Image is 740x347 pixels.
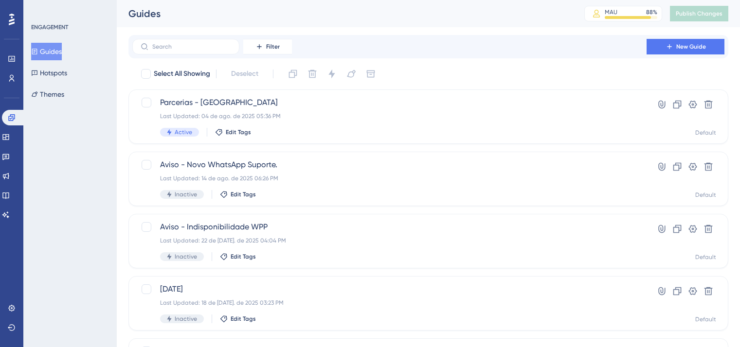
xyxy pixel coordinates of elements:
span: Edit Tags [231,253,256,260]
span: New Guide [676,43,706,51]
button: Edit Tags [220,253,256,260]
span: Active [175,128,192,136]
span: Publish Changes [676,10,722,17]
span: [DATE] [160,283,619,295]
div: Guides [128,7,560,20]
span: Inactive [175,191,197,198]
span: Deselect [231,68,258,80]
span: Inactive [175,315,197,323]
button: Filter [243,39,292,54]
div: Default [695,253,716,261]
button: Themes [31,86,64,103]
button: Deselect [222,65,267,83]
span: Parcerias - [GEOGRAPHIC_DATA] [160,97,619,108]
span: Inactive [175,253,197,260]
button: Edit Tags [220,315,256,323]
div: Default [695,129,716,137]
div: Last Updated: 18 de [DATE]. de 2025 03:23 PM [160,299,619,307]
button: Edit Tags [220,191,256,198]
div: Default [695,315,716,323]
span: Edit Tags [231,315,256,323]
button: Hotspots [31,64,67,82]
button: Publish Changes [670,6,728,21]
span: Aviso - Novo WhatsApp Suporte. [160,159,619,171]
div: Last Updated: 14 de ago. de 2025 06:26 PM [160,174,619,182]
span: Edit Tags [226,128,251,136]
span: Aviso - Indisponibilidade WPP [160,221,619,233]
button: New Guide [647,39,724,54]
div: MAU [605,8,617,16]
span: Edit Tags [231,191,256,198]
button: Guides [31,43,62,60]
div: Last Updated: 22 de [DATE]. de 2025 04:04 PM [160,237,619,244]
div: Default [695,191,716,199]
button: Edit Tags [215,128,251,136]
span: Filter [266,43,280,51]
div: ENGAGEMENT [31,23,68,31]
div: Last Updated: 04 de ago. de 2025 05:36 PM [160,112,619,120]
div: 88 % [646,8,657,16]
span: Select All Showing [154,68,210,80]
input: Search [152,43,231,50]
